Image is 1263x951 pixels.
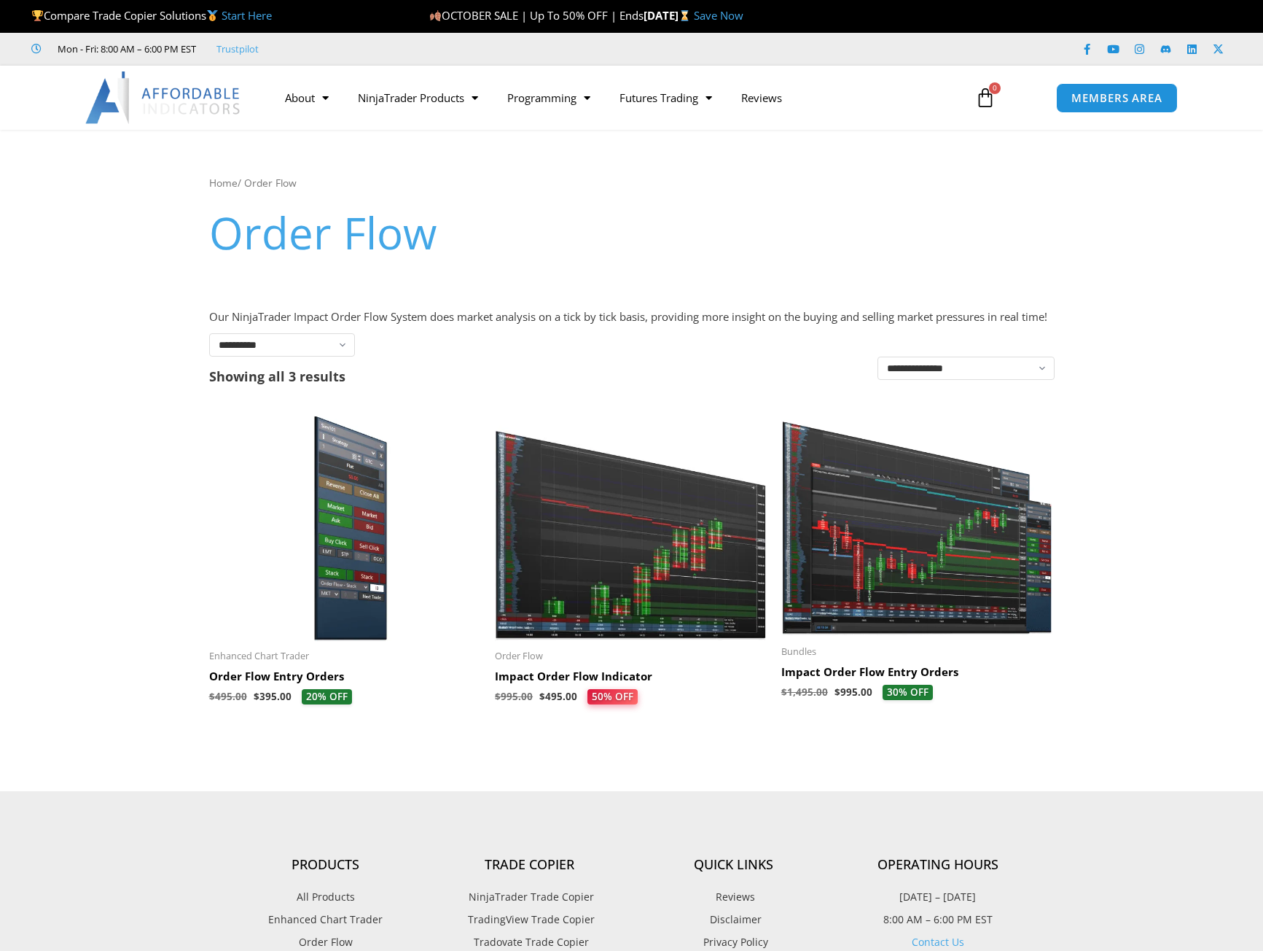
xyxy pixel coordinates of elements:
[268,910,383,929] span: Enhanced Chart Trader
[209,669,481,684] h2: Order Flow Entry Orders
[539,690,577,703] bdi: 495.00
[465,888,594,907] span: NinjaTrader Trade Copier
[989,82,1001,94] span: 0
[836,910,1040,929] p: 8:00 AM – 6:00 PM EST
[209,174,1055,193] nav: Breadcrumb
[209,669,481,689] a: Order Flow Entry Orders
[209,650,481,662] span: Enhanced Chart Trader
[781,686,828,699] bdi: 1,495.00
[539,690,545,703] span: $
[706,910,762,929] span: Disclaimer
[493,81,605,114] a: Programming
[587,689,638,705] span: 50% OFF
[495,669,767,689] a: Impact Order Flow Indicator
[1056,83,1178,113] a: MEMBERS AREA
[781,665,1053,685] a: Impact Order Flow Entry Orders
[877,357,1055,380] select: Shop order
[209,307,1055,327] p: Our NinjaTrader Impact Order Flow System does market analysis on a tick by tick basis, providing ...
[224,857,428,873] h4: Products
[428,888,632,907] a: NinjaTrader Trade Copier
[495,690,533,703] bdi: 995.00
[297,888,355,907] span: All Products
[781,645,1053,658] span: Bundles
[270,81,343,114] a: About
[912,935,964,949] a: Contact Us
[216,40,259,58] a: Trustpilot
[679,10,690,21] img: ⌛
[209,202,1055,263] h1: Order Flow
[712,888,755,907] span: Reviews
[343,81,493,114] a: NinjaTrader Products
[428,910,632,929] a: TradingView Trade Copier
[270,81,958,114] nav: Menu
[254,690,259,703] span: $
[834,686,872,699] bdi: 995.00
[781,665,1053,680] h2: Impact Order Flow Entry Orders
[883,685,933,701] span: 30% OFF
[632,910,836,929] a: Disclaimer
[209,370,345,383] p: Showing all 3 results
[54,40,196,58] span: Mon - Fri: 8:00 AM – 6:00 PM EST
[632,888,836,907] a: Reviews
[644,8,694,23] strong: [DATE]
[495,690,501,703] span: $
[495,650,767,662] span: Order Flow
[727,81,797,114] a: Reviews
[495,669,767,684] h2: Impact Order Flow Indicator
[302,689,352,705] span: 20% OFF
[209,176,238,190] a: Home
[836,857,1040,873] h4: Operating Hours
[836,888,1040,907] p: [DATE] – [DATE]
[430,10,441,21] img: 🍂
[428,857,632,873] h4: Trade Copier
[781,686,787,699] span: $
[224,888,428,907] a: All Products
[694,8,743,23] a: Save Now
[209,690,247,703] bdi: 495.00
[32,10,43,21] img: 🏆
[207,10,218,21] img: 🥇
[222,8,272,23] a: Start Here
[429,8,644,23] span: OCTOBER SALE | Up To 50% OFF | Ends
[85,71,242,124] img: LogoAI | Affordable Indicators – NinjaTrader
[605,81,727,114] a: Futures Trading
[31,8,272,23] span: Compare Trade Copier Solutions
[834,686,840,699] span: $
[209,690,215,703] span: $
[464,910,595,929] span: TradingView Trade Copier
[1071,93,1162,104] span: MEMBERS AREA
[953,77,1017,119] a: 0
[781,407,1053,637] img: Impact Order Flow Entry Orders
[632,857,836,873] h4: Quick Links
[224,910,428,929] a: Enhanced Chart Trader
[209,407,481,640] img: Order Flow Entry Orders
[495,407,767,640] img: OrderFlow 2
[254,690,292,703] bdi: 395.00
